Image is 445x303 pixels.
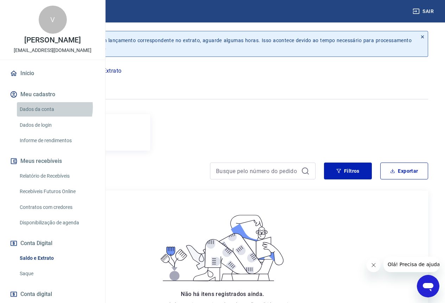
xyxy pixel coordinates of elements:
[8,66,97,81] a: Início
[181,291,264,297] span: Não há itens registrados ainda.
[4,5,59,11] span: Olá! Precisa de ajuda?
[14,47,91,54] p: [EMAIL_ADDRESS][DOMAIN_NAME]
[24,37,81,44] p: [PERSON_NAME]
[20,289,52,299] span: Conta digital
[216,166,298,176] input: Busque pelo número do pedido
[17,251,97,265] a: Saldo e Extrato
[17,184,97,199] a: Recebíveis Futuros Online
[8,286,97,302] a: Conta digital
[8,153,97,169] button: Meus recebíveis
[367,258,381,272] iframe: Fechar mensagem
[324,163,372,179] button: Filtros
[17,102,97,117] a: Dados da conta
[17,118,97,132] a: Dados de login
[17,266,97,281] a: Saque
[38,37,412,51] p: Se o saldo aumentar sem um lançamento correspondente no extrato, aguarde algumas horas. Isso acon...
[17,169,97,183] a: Relatório de Recebíveis
[380,163,428,179] button: Exportar
[417,275,439,297] iframe: Botão para abrir a janela de mensagens
[39,6,67,34] div: V
[383,257,439,272] iframe: Mensagem da empresa
[17,216,97,230] a: Disponibilização de agenda
[17,133,97,148] a: Informe de rendimentos
[17,165,202,179] h4: Extrato
[8,236,97,251] button: Conta Digital
[411,5,437,18] button: Sair
[17,200,97,215] a: Contratos com credores
[8,87,97,102] button: Meu cadastro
